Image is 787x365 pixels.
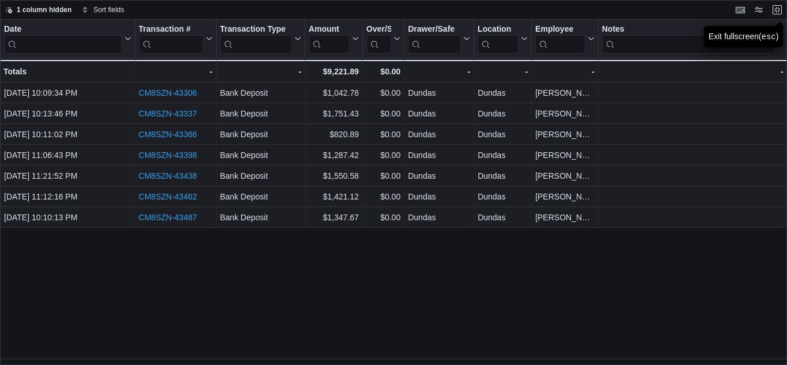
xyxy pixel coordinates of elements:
div: $9,221.89 [309,65,359,78]
div: [DATE] 11:06:43 PM [4,148,131,162]
a: CM8SZN-43366 [139,130,197,139]
a: CM8SZN-43337 [139,109,197,118]
div: Dundas [478,190,528,204]
div: Employee [535,24,585,35]
div: Bank Deposit [220,148,301,162]
div: Bank Deposit [220,210,301,224]
div: Dundas [478,148,528,162]
div: Dundas [478,107,528,121]
div: Date [4,24,122,54]
span: 1 column hidden [17,5,71,14]
div: [DATE] 11:12:16 PM [4,190,131,204]
div: $820.89 [309,127,359,141]
button: 1 column hidden [1,3,76,17]
div: $0.00 [366,190,400,204]
button: Transaction Type [220,24,301,54]
button: Amount [309,24,359,54]
button: Transaction # [139,24,213,54]
div: $0.00 [366,86,400,100]
div: Dundas [408,148,470,162]
div: [PERSON_NAME] [535,190,595,204]
div: - [408,65,470,78]
div: Date [4,24,122,35]
span: Sort fields [93,5,124,14]
button: Date [4,24,131,54]
div: [DATE] 10:10:13 PM [4,210,131,224]
div: $0.00 [366,65,400,78]
div: - [478,65,528,78]
a: CM8SZN-43398 [139,150,197,160]
div: [PERSON_NAME] [535,148,595,162]
div: $1,550.58 [309,169,359,183]
button: Drawer/Safe [408,24,470,54]
div: [DATE] 10:09:34 PM [4,86,131,100]
a: CM8SZN-43306 [139,88,197,97]
div: Bank Deposit [220,169,301,183]
div: Employee [535,24,585,54]
div: Bank Deposit [220,127,301,141]
div: Dundas [408,169,470,183]
a: CM8SZN-43462 [139,192,197,201]
div: $0.00 [366,107,400,121]
div: Over/Short [366,24,391,35]
div: [DATE] 10:11:02 PM [4,127,131,141]
div: Location [478,24,519,35]
button: Notes [602,24,784,54]
div: Drawer/Safe [408,24,461,54]
div: Location [478,24,519,54]
div: Notes [602,24,774,35]
div: - [220,65,301,78]
div: $1,287.42 [309,148,359,162]
div: [PERSON_NAME] [535,107,595,121]
div: Notes [602,24,774,54]
div: Dundas [408,190,470,204]
div: - [139,65,213,78]
div: $1,421.12 [309,190,359,204]
div: $1,751.43 [309,107,359,121]
div: Transaction Type [220,24,292,54]
div: Amount [309,24,350,35]
div: Dundas [478,210,528,224]
div: Totals [3,65,131,78]
div: Transaction # URL [139,24,203,54]
div: Bank Deposit [220,86,301,100]
div: [PERSON_NAME] [535,127,595,141]
a: CM8SZN-43438 [139,171,197,180]
div: [DATE] 11:21:52 PM [4,169,131,183]
div: Exit fullscreen ( ) [709,31,779,43]
div: Dundas [408,127,470,141]
div: Dundas [478,127,528,141]
div: [DATE] 10:13:46 PM [4,107,131,121]
div: [PERSON_NAME] [535,169,595,183]
div: Drawer/Safe [408,24,461,35]
button: Employee [535,24,595,54]
button: Location [478,24,528,54]
div: Dundas [408,107,470,121]
div: $0.00 [366,169,400,183]
div: [PERSON_NAME] [535,86,595,100]
button: Sort fields [77,3,128,17]
div: Dundas [478,86,528,100]
div: Amount [309,24,350,54]
div: $0.00 [366,127,400,141]
div: Bank Deposit [220,107,301,121]
kbd: esc [762,32,776,42]
div: Dundas [408,210,470,224]
div: $0.00 [366,148,400,162]
div: - [535,65,595,78]
button: Over/Short [366,24,400,54]
a: CM8SZN-43487 [139,213,197,222]
div: $1,347.67 [309,210,359,224]
button: Keyboard shortcuts [733,3,747,17]
div: Dundas [408,86,470,100]
div: Bank Deposit [220,190,301,204]
div: Transaction Type [220,24,292,35]
div: Dundas [478,169,528,183]
div: [PERSON_NAME] [535,210,595,224]
div: Over/Short [366,24,391,54]
button: Display options [752,3,766,17]
button: Exit fullscreen [770,3,784,17]
div: - [602,65,784,78]
div: $0.00 [366,210,400,224]
div: Transaction # [139,24,203,35]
